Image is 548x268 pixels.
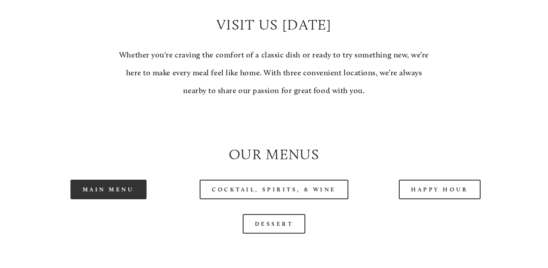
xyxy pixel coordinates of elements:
a: Dessert [243,214,306,234]
a: Cocktail, Spirits, & Wine [200,180,348,199]
h2: Our Menus [33,144,515,165]
a: Happy Hour [399,180,481,199]
p: Whether you're craving the comfort of a classic dish or ready to try something new, we’re here to... [116,46,432,100]
a: Main Menu [70,180,147,199]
